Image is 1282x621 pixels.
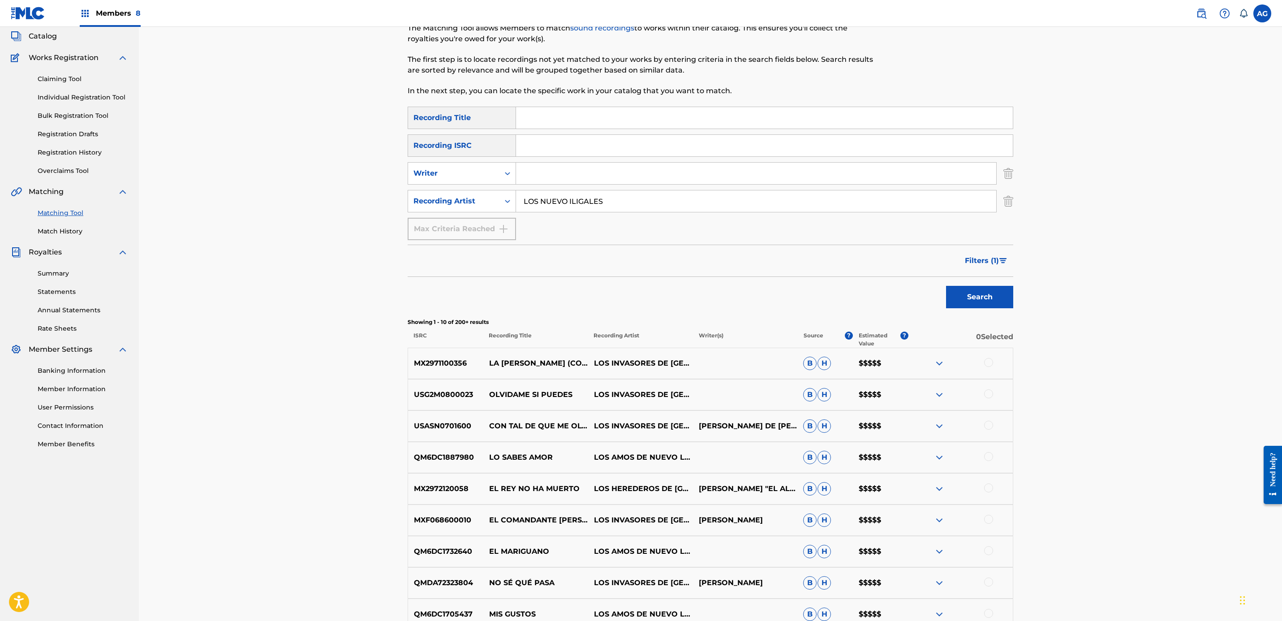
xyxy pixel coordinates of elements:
[483,358,588,369] p: LA [PERSON_NAME] (CON LOS HEREDEROS DE NUEVO LEON)
[934,609,945,620] img: expand
[588,578,693,588] p: LOS INVASORES DE [GEOGRAPHIC_DATA]
[483,546,588,557] p: EL MARIGUANO
[853,389,908,400] p: $$$$$
[80,8,90,19] img: Top Rightsholders
[38,227,128,236] a: Match History
[483,483,588,494] p: EL REY NO HA MUERTO
[408,578,483,588] p: QMDA72323804
[29,186,64,197] span: Matching
[408,54,874,76] p: The first step is to locate recordings not yet matched to your works by entering criteria in the ...
[588,483,693,494] p: LOS HEREDEROS DE [GEOGRAPHIC_DATA]
[483,389,588,400] p: OLVIDAME SI PUEDES
[136,9,141,17] span: 8
[38,111,128,121] a: Bulk Registration Tool
[1219,8,1230,19] img: help
[934,483,945,494] img: expand
[11,186,22,197] img: Matching
[117,344,128,355] img: expand
[853,483,908,494] p: $$$$$
[38,287,128,297] a: Statements
[959,250,1013,272] button: Filters (1)
[408,483,483,494] p: MX2972120058
[853,515,908,526] p: $$$$$
[408,318,1013,326] p: Showing 1 - 10 of 200+ results
[853,609,908,620] p: $$$$$
[408,546,483,557] p: QM6DC1732640
[803,576,817,590] span: B
[693,421,797,431] p: [PERSON_NAME] DE [PERSON_NAME]
[11,7,45,20] img: MLC Logo
[934,578,945,588] img: expand
[408,609,483,620] p: QM6DC1705437
[853,421,908,431] p: $$$$$
[817,388,831,401] span: H
[38,384,128,394] a: Member Information
[413,196,494,207] div: Recording Artist
[817,545,831,558] span: H
[588,358,693,369] p: LOS INVASORES DE [GEOGRAPHIC_DATA],LOS HEREDEROS DE [GEOGRAPHIC_DATA]
[483,609,588,620] p: MIS GUSTOS
[803,451,817,464] span: B
[38,148,128,157] a: Registration History
[38,74,128,84] a: Claiming Tool
[803,419,817,433] span: B
[38,129,128,139] a: Registration Drafts
[817,482,831,496] span: H
[96,8,141,18] span: Members
[853,546,908,557] p: $$$$$
[413,168,494,179] div: Writer
[408,515,483,526] p: MXF068600010
[1239,9,1248,18] div: Notifications
[408,107,1013,313] form: Search Form
[117,52,128,63] img: expand
[408,86,874,96] p: In the next step, you can locate the specific work in your catalog that you want to match.
[693,332,797,348] p: Writer(s)
[803,388,817,401] span: B
[588,389,693,400] p: LOS INVASORES DE [GEOGRAPHIC_DATA]
[908,332,1013,348] p: 0 Selected
[999,258,1007,263] img: filter
[38,366,128,375] a: Banking Information
[946,286,1013,308] button: Search
[483,578,588,588] p: NO SÉ QUÉ PASA
[408,23,874,44] p: The Matching Tool allows Members to match to works within their catalog. This ensures you'll coll...
[11,52,22,63] img: Works Registration
[859,332,900,348] p: Estimated Value
[934,389,945,400] img: expand
[117,247,128,258] img: expand
[803,545,817,558] span: B
[853,358,908,369] p: $$$$$
[11,344,22,355] img: Member Settings
[1237,578,1282,621] iframe: Chat Widget
[693,515,797,526] p: [PERSON_NAME]
[570,24,634,32] a: sound recordings
[38,269,128,278] a: Summary
[11,31,57,42] a: CatalogCatalog
[29,52,99,63] span: Works Registration
[408,358,483,369] p: MX2971100356
[804,332,823,348] p: Source
[1257,439,1282,511] iframe: Resource Center
[588,546,693,557] p: LOS AMOS DE NUEVO LEON
[1216,4,1234,22] div: Help
[588,421,693,431] p: LOS INVASORES DE [GEOGRAPHIC_DATA]
[817,608,831,621] span: H
[588,515,693,526] p: LOS INVASORES DE [GEOGRAPHIC_DATA]
[38,208,128,218] a: Matching Tool
[1253,4,1271,22] div: User Menu
[38,166,128,176] a: Overclaims Tool
[934,546,945,557] img: expand
[803,482,817,496] span: B
[817,513,831,527] span: H
[408,421,483,431] p: USASN0701600
[408,332,483,348] p: ISRC
[693,483,797,494] p: [PERSON_NAME] "EL ALAZÁN"
[38,421,128,431] a: Contact Information
[38,403,128,412] a: User Permissions
[38,93,128,102] a: Individual Registration Tool
[11,31,22,42] img: Catalog
[38,306,128,315] a: Annual Statements
[1196,8,1207,19] img: search
[817,419,831,433] span: H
